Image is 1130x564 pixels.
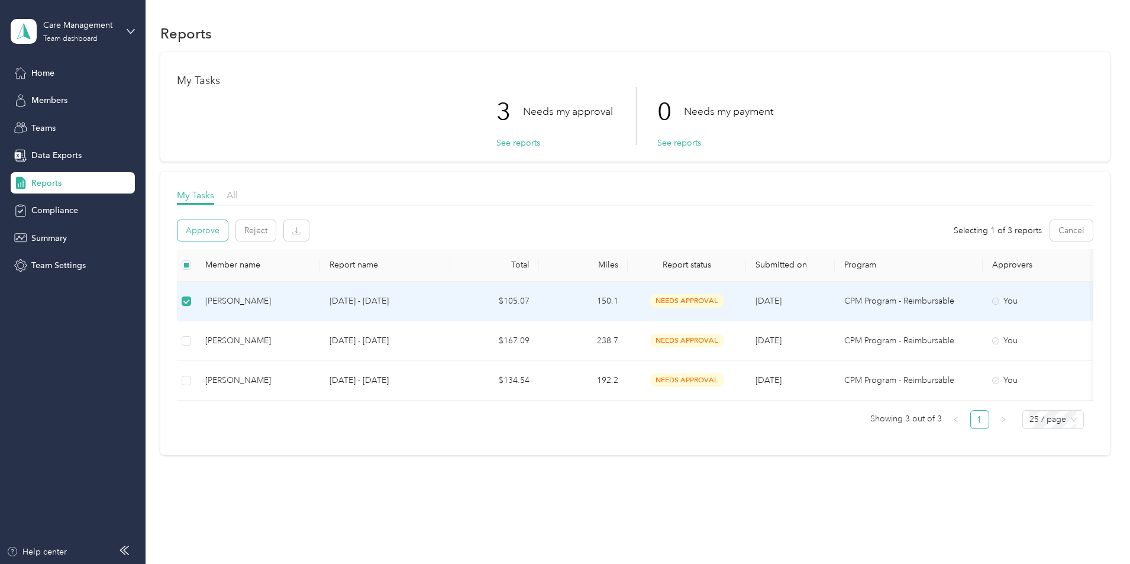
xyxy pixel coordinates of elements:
[835,282,983,321] td: CPM Program - Reimbursable
[844,374,973,387] p: CPM Program - Reimbursable
[31,259,86,272] span: Team Settings
[954,224,1042,237] span: Selecting 1 of 3 reports
[205,295,311,308] div: [PERSON_NAME]
[992,334,1092,347] div: You
[994,410,1013,429] button: right
[330,295,441,308] p: [DATE] - [DATE]
[31,204,78,217] span: Compliance
[1029,411,1077,428] span: 25 / page
[523,104,613,119] p: Needs my approval
[330,374,441,387] p: [DATE] - [DATE]
[870,410,942,428] span: Showing 3 out of 3
[31,94,67,107] span: Members
[756,336,782,346] span: [DATE]
[177,220,228,241] button: Approve
[746,249,835,282] th: Submitted on
[196,249,320,282] th: Member name
[835,361,983,401] td: CPM Program - Reimbursable
[756,375,782,385] span: [DATE]
[684,104,773,119] p: Needs my payment
[43,36,98,43] div: Team dashboard
[236,220,276,241] button: Reject
[330,334,441,347] p: [DATE] - [DATE]
[835,249,983,282] th: Program
[548,260,618,270] div: Miles
[450,321,539,361] td: $167.09
[970,410,989,429] li: 1
[971,411,989,428] a: 1
[320,249,450,282] th: Report name
[992,295,1092,308] div: You
[650,334,724,347] span: needs approval
[7,546,67,558] button: Help center
[1050,220,1093,241] button: Cancel
[450,282,539,321] td: $105.07
[947,410,966,429] li: Previous Page
[539,321,628,361] td: 238.7
[657,137,701,149] button: See reports
[227,189,238,201] span: All
[496,87,523,137] p: 3
[31,67,54,79] span: Home
[844,334,973,347] p: CPM Program - Reimbursable
[31,177,62,189] span: Reports
[43,19,117,31] div: Care Management
[31,122,56,134] span: Teams
[947,410,966,429] button: left
[637,260,737,270] span: Report status
[650,373,724,387] span: needs approval
[650,294,724,308] span: needs approval
[205,334,311,347] div: [PERSON_NAME]
[1000,416,1007,423] span: right
[983,249,1101,282] th: Approvers
[496,137,540,149] button: See reports
[31,232,67,244] span: Summary
[539,282,628,321] td: 150.1
[31,149,82,162] span: Data Exports
[756,296,782,306] span: [DATE]
[835,321,983,361] td: CPM Program - Reimbursable
[539,361,628,401] td: 192.2
[177,75,1093,87] h1: My Tasks
[177,189,214,201] span: My Tasks
[1064,498,1130,564] iframe: Everlance-gr Chat Button Frame
[992,374,1092,387] div: You
[657,87,684,137] p: 0
[953,416,960,423] span: left
[844,295,973,308] p: CPM Program - Reimbursable
[160,27,212,40] h1: Reports
[450,361,539,401] td: $134.54
[994,410,1013,429] li: Next Page
[205,260,311,270] div: Member name
[460,260,530,270] div: Total
[1022,410,1084,429] div: Page Size
[205,374,311,387] div: [PERSON_NAME]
